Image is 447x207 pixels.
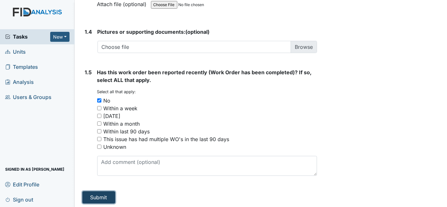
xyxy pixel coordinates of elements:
[5,92,51,102] span: Users & Groups
[98,28,317,36] strong: (optional)
[97,106,101,110] input: Within a week
[97,98,101,103] input: No
[104,97,111,104] div: No
[5,33,50,40] a: Tasks
[5,164,64,174] span: Signed in as [PERSON_NAME]
[97,114,101,118] input: [DATE]
[97,129,101,133] input: Within last 90 days
[50,32,70,42] button: New
[104,120,140,128] div: Within a month
[85,28,92,36] label: 1.4
[97,145,101,149] input: Unknown
[104,135,229,143] div: This issue has had multiple WO's in the last 90 days
[85,68,92,76] label: 1.5
[104,112,121,120] div: [DATE]
[104,143,126,151] div: Unknown
[82,191,115,203] button: Submit
[97,122,101,126] input: Within a month
[104,104,138,112] div: Within a week
[98,29,186,35] span: Pictures or supporting documents:
[5,62,38,72] span: Templates
[97,69,312,83] span: Has this work order been reported recently (Work Order has been completed)? If so, select ALL tha...
[5,77,34,87] span: Analysis
[97,89,136,94] small: Select all that apply:
[97,137,101,141] input: This issue has had multiple WO's in the last 90 days
[5,179,39,189] span: Edit Profile
[104,128,150,135] div: Within last 90 days
[5,194,33,204] span: Sign out
[5,47,26,57] span: Units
